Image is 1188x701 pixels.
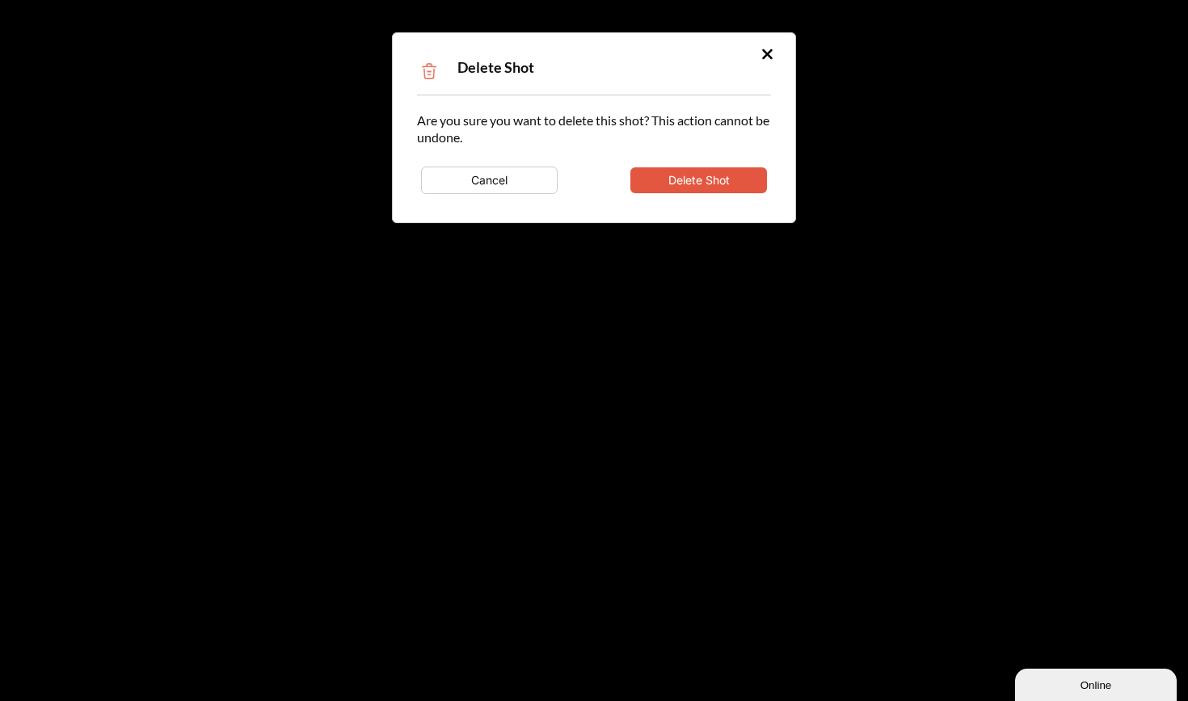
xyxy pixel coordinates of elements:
iframe: chat widget [1015,665,1180,701]
img: Trash Icon [417,59,441,83]
button: Cancel [421,167,558,194]
span: Delete Shot [457,58,534,76]
button: Delete Shot [630,167,767,193]
div: Are you sure you want to delete this shot? This action cannot be undone. [417,112,771,198]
